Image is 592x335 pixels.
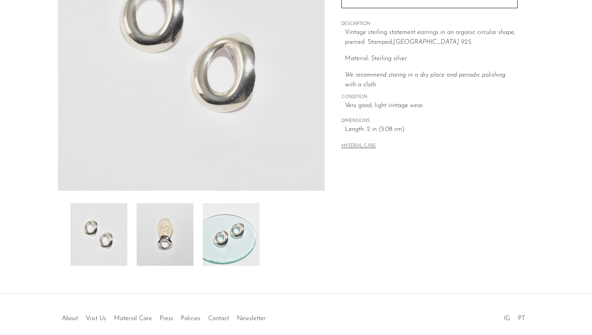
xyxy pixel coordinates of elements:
img: Circle Statement Earrings [137,203,193,266]
ul: Social Medias [500,309,529,324]
a: About [62,315,78,322]
img: Circle Statement Earrings [203,203,260,266]
a: Policies [181,315,200,322]
i: We recommend storing in a dry place and periodic polishing with a cloth. [345,72,505,88]
p: Vintage sterling statement earrings in an organic circular shape, pierced. Stamped, [345,28,518,48]
ul: Quick links [58,309,269,324]
span: CONDITION [341,94,518,101]
p: Material: Sterling silver. [345,54,518,64]
a: IG [504,315,510,322]
span: DESCRIPTION [341,21,518,28]
a: Contact [208,315,229,322]
a: Material Care [114,315,152,322]
button: MATERIAL CARE [341,143,376,149]
span: Very good; light vintage wear. [345,101,518,111]
span: DIMENSIONS [341,118,518,125]
a: Press [160,315,173,322]
a: Visit Us [86,315,106,322]
a: PT [518,315,525,322]
em: [GEOGRAPHIC_DATA] 925. [393,39,472,45]
img: Circle Statement Earrings [70,203,127,266]
span: Length: 2 in (5.08 cm) [345,125,518,135]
